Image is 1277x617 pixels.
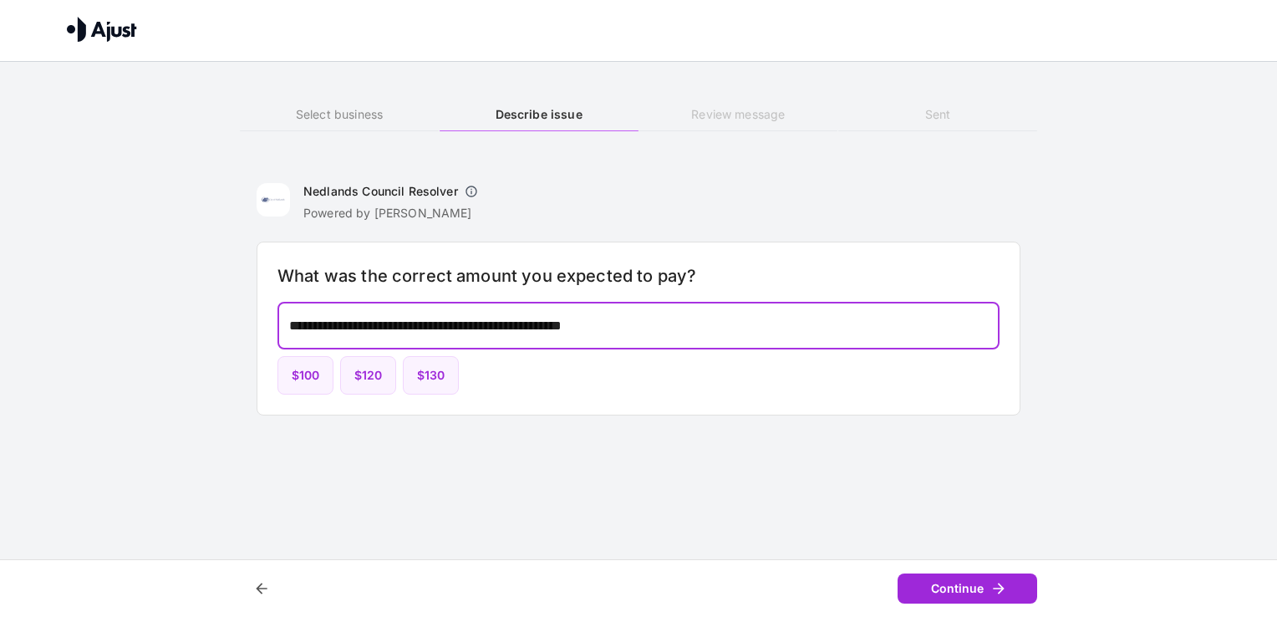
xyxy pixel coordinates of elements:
[638,105,837,124] h6: Review message
[67,17,137,42] img: Ajust
[277,263,1000,289] h6: What was the correct amount you expected to pay?
[403,356,459,395] button: $130
[838,105,1037,124] h6: Sent
[898,574,1037,604] button: Continue
[303,183,458,200] h6: Nedlands Council Resolver
[240,105,439,124] h6: Select business
[257,183,290,217] img: Nedlands Council
[340,356,396,395] button: $120
[277,356,333,395] button: $100
[440,105,638,124] h6: Describe issue
[303,205,485,222] p: Powered by [PERSON_NAME]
